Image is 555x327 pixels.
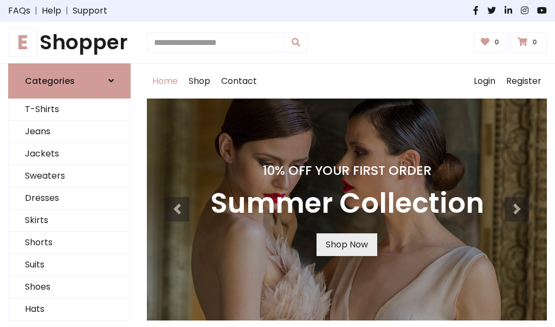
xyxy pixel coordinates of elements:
[9,99,130,121] a: T-Shirts
[210,163,484,178] h4: 10% Off Your First Order
[30,4,42,17] span: |
[9,276,130,298] a: Shoes
[61,4,73,17] span: |
[216,64,262,99] a: Contact
[147,64,183,99] a: Home
[8,30,131,55] h1: Shopper
[8,30,131,55] a: EShopper
[530,37,540,47] span: 0
[9,165,130,187] a: Sweaters
[9,143,130,165] a: Jackets
[210,187,484,220] h3: Summer Collection
[42,4,61,17] a: Help
[317,233,377,256] a: Shop Now
[9,254,130,276] a: Suits
[468,64,501,99] a: Login
[9,232,130,254] a: Shorts
[474,32,509,53] a: 0
[8,28,37,57] span: E
[9,121,130,143] a: Jeans
[73,4,107,17] a: Support
[492,37,502,47] span: 0
[25,76,75,86] h6: Categories
[501,64,547,99] a: Register
[8,4,30,17] a: FAQs
[183,64,216,99] a: Shop
[9,210,130,232] a: Skirts
[9,187,130,210] a: Dresses
[9,298,130,321] a: Hats
[511,32,547,53] a: 0
[8,63,131,99] a: Categories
